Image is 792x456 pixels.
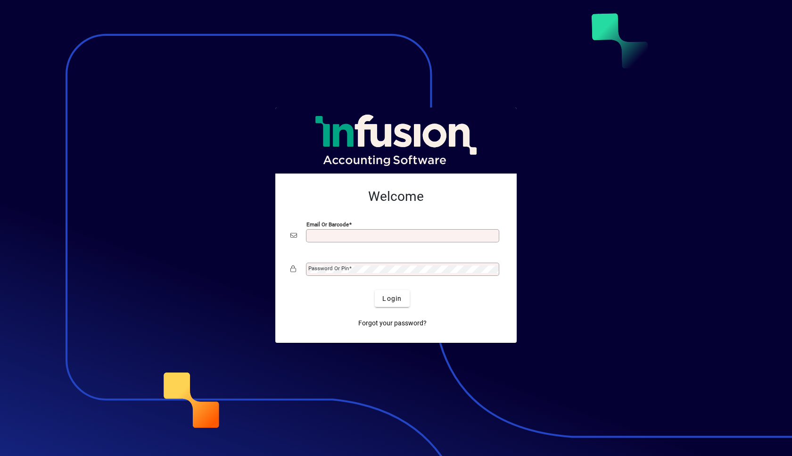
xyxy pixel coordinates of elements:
h2: Welcome [290,189,502,205]
a: Forgot your password? [355,315,430,332]
span: Login [382,294,402,304]
mat-label: Password or Pin [308,265,349,272]
mat-label: Email or Barcode [306,221,349,228]
button: Login [375,290,409,307]
span: Forgot your password? [358,318,427,328]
